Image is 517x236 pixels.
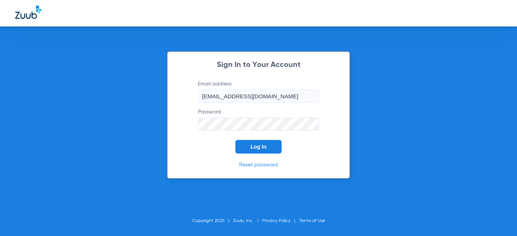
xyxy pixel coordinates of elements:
[299,219,325,223] a: Terms of Use
[198,108,319,130] label: Password
[15,6,41,19] img: Zuub Logo
[198,90,319,102] input: Email address
[192,217,233,225] li: Copyright 2025
[251,144,266,150] span: Log In
[262,219,290,223] a: Privacy Policy
[186,61,331,69] h2: Sign In to Your Account
[233,217,262,225] li: Zuub, Inc.
[239,162,278,168] a: Reset password
[235,140,282,154] button: Log In
[198,118,319,130] input: Password
[479,200,517,236] iframe: Chat Widget
[198,80,319,102] label: Email address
